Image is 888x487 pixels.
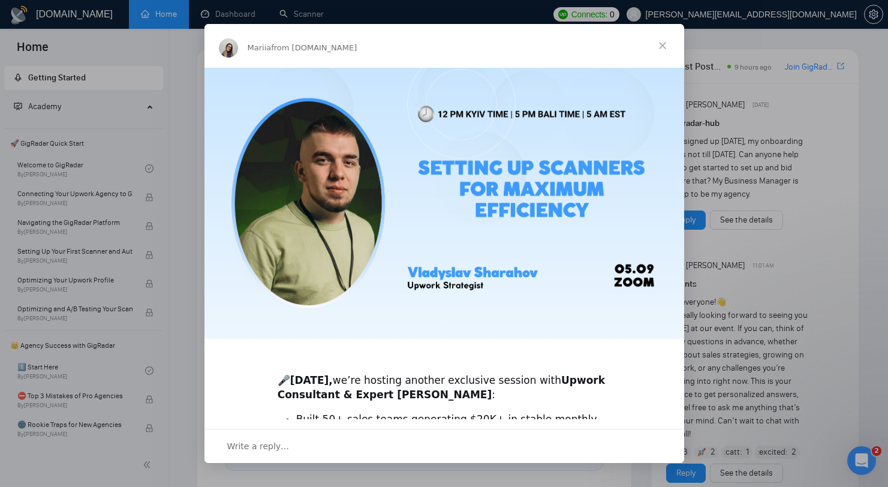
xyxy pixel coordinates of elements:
[296,413,611,441] li: Built 50+ sales teams generating $20K+ in stable monthly revenue
[641,24,684,67] span: Close
[271,43,357,52] span: from [DOMAIN_NAME]
[278,374,605,401] b: Upwork Consultant & Expert [PERSON_NAME]
[248,43,272,52] span: Mariia
[227,438,290,454] span: Write a reply…
[290,374,333,386] b: [DATE],
[278,359,611,402] div: 🎤 we’re hosting another exclusive session with :
[219,38,238,58] img: Profile image for Mariia
[204,429,684,463] div: Open conversation and reply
